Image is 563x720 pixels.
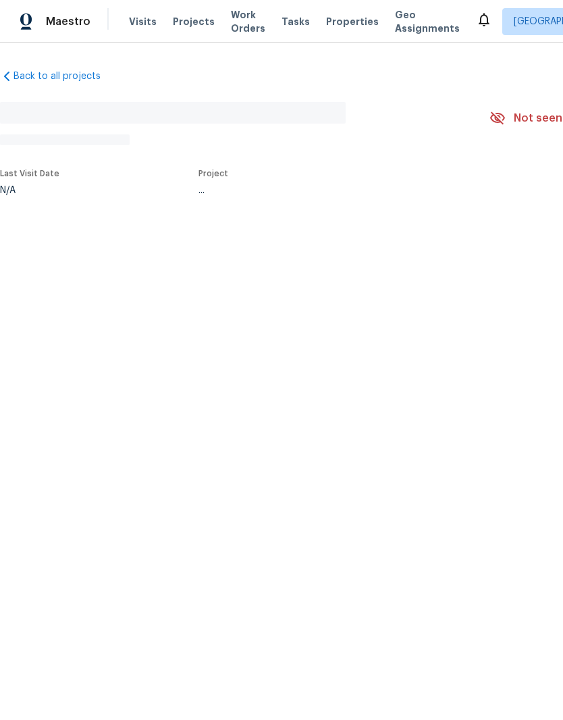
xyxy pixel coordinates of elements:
[173,15,215,28] span: Projects
[395,8,460,35] span: Geo Assignments
[231,8,265,35] span: Work Orders
[281,17,310,26] span: Tasks
[198,186,458,195] div: ...
[46,15,90,28] span: Maestro
[326,15,379,28] span: Properties
[198,170,228,178] span: Project
[129,15,157,28] span: Visits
